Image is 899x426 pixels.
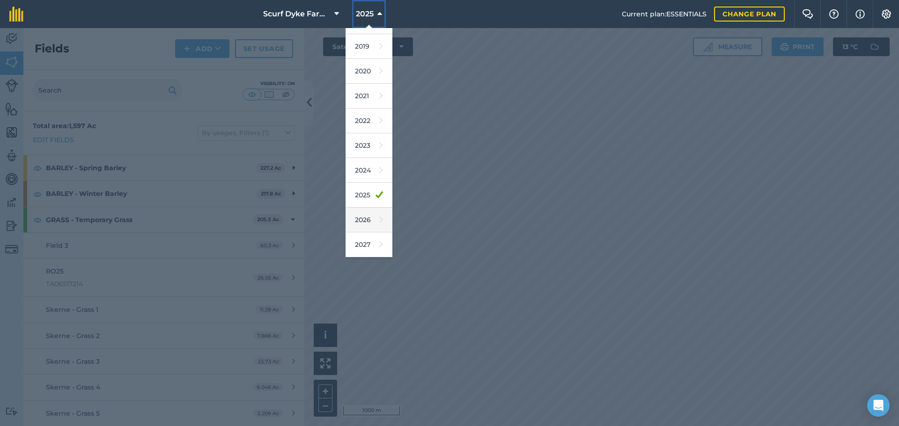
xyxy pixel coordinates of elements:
a: 2025 [346,183,392,208]
a: 2019 [346,34,392,59]
a: 2026 [346,208,392,232]
a: 2023 [346,133,392,158]
span: 2025 [356,8,374,20]
img: A cog icon [881,9,892,19]
a: 2024 [346,158,392,183]
img: A question mark icon [828,9,840,19]
img: svg+xml;base64,PHN2ZyB4bWxucz0iaHR0cDovL3d3dy53My5vcmcvMjAwMC9zdmciIHdpZHRoPSIxNyIgaGVpZ2h0PSIxNy... [855,8,865,20]
img: Two speech bubbles overlapping with the left bubble in the forefront [802,9,813,19]
a: 2022 [346,108,392,133]
a: 2020 [346,59,392,84]
span: Scurf Dyke Farm COU [263,8,331,20]
a: Change plan [714,7,785,22]
a: 2021 [346,84,392,108]
a: 2027 [346,232,392,257]
div: Open Intercom Messenger [867,394,890,417]
span: Current plan : ESSENTIALS [622,9,707,19]
img: fieldmargin Logo [9,7,23,22]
